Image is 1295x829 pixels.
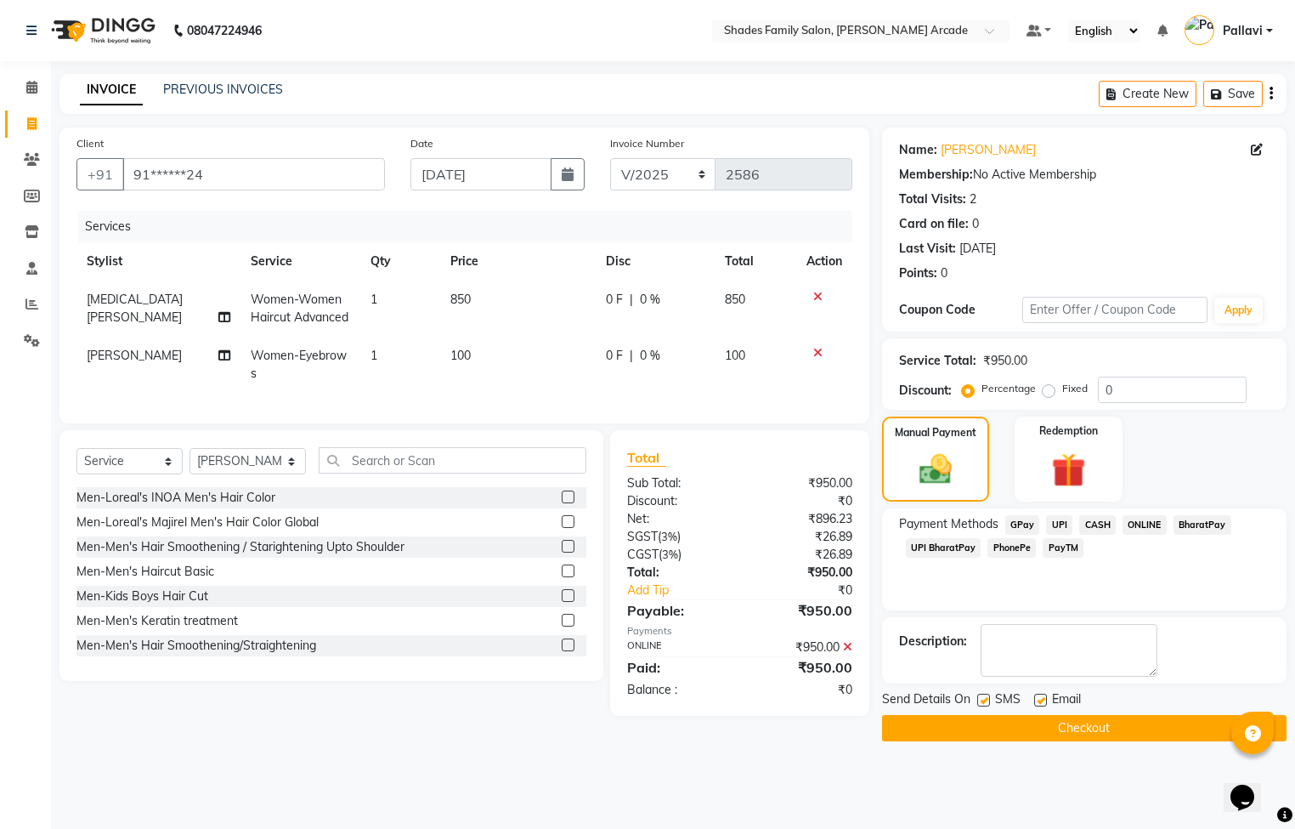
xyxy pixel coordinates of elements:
[1062,381,1088,396] label: Fixed
[899,190,966,208] div: Total Visits:
[606,347,623,365] span: 0 F
[970,190,976,208] div: 2
[906,538,981,558] span: UPI BharatPay
[610,136,684,151] label: Invoice Number
[1005,515,1040,535] span: GPay
[187,7,262,54] b: 08047224946
[899,633,967,650] div: Description:
[76,158,124,190] button: +91
[80,75,143,105] a: INVOICE
[122,158,385,190] input: Search by Name/Mobile/Email/Code
[662,548,678,561] span: 3%
[739,639,864,656] div: ₹950.00
[614,639,739,656] div: ONLINE
[76,514,319,531] div: Men-Loreal's Majirel Men's Hair Color Global
[370,292,377,307] span: 1
[627,449,666,467] span: Total
[739,600,864,621] div: ₹950.00
[796,242,852,281] th: Action
[87,292,183,325] span: [MEDICAL_DATA][PERSON_NAME]
[596,242,715,281] th: Disc
[715,242,795,281] th: Total
[1079,515,1116,535] span: CASH
[1041,449,1096,491] img: _gift.svg
[78,211,865,242] div: Services
[640,291,660,309] span: 0 %
[983,352,1027,370] div: ₹950.00
[614,564,739,582] div: Total:
[627,547,659,562] span: CGST
[1123,515,1167,535] span: ONLINE
[614,492,739,510] div: Discount:
[606,291,623,309] span: 0 F
[76,538,404,556] div: Men-Men's Hair Smoothening / Starightening Upto Shoulder
[627,624,852,639] div: Payments
[450,348,471,363] span: 100
[1203,81,1263,107] button: Save
[761,582,865,599] div: ₹0
[1185,15,1214,45] img: Pallavi
[630,347,633,365] span: |
[899,166,1270,184] div: No Active Membership
[76,637,316,655] div: Men-Men's Hair Smoothening/Straightening
[899,264,937,282] div: Points:
[76,136,104,151] label: Client
[899,166,973,184] div: Membership:
[972,215,979,233] div: 0
[739,492,864,510] div: ₹0
[76,242,240,281] th: Stylist
[899,515,998,533] span: Payment Methods
[882,690,970,712] span: Send Details On
[899,141,937,159] div: Name:
[739,510,864,528] div: ₹896.23
[614,582,761,599] a: Add Tip
[240,242,360,281] th: Service
[941,141,1036,159] a: [PERSON_NAME]
[1043,538,1083,558] span: PayTM
[739,681,864,699] div: ₹0
[319,447,586,474] input: Search or Scan
[739,528,864,546] div: ₹26.89
[76,588,208,605] div: Men-Kids Boys Hair Cut
[661,530,677,543] span: 3%
[882,715,1287,741] button: Checkout
[899,301,1022,319] div: Coupon Code
[627,529,658,544] span: SGST
[87,348,182,363] span: [PERSON_NAME]
[959,240,996,258] div: [DATE]
[1052,690,1081,712] span: Email
[614,474,739,492] div: Sub Total:
[895,425,976,440] label: Manual Payment
[899,215,969,233] div: Card on file:
[76,489,275,507] div: Men-Loreal's INOA Men's Hair Color
[163,82,283,97] a: PREVIOUS INVOICES
[614,510,739,528] div: Net:
[614,600,739,621] div: Payable:
[614,528,739,546] div: ( )
[440,242,597,281] th: Price
[1039,423,1098,439] label: Redemption
[450,292,471,307] span: 850
[739,474,864,492] div: ₹950.00
[630,291,633,309] span: |
[1214,298,1263,323] button: Apply
[899,352,976,370] div: Service Total:
[725,348,745,363] span: 100
[360,242,440,281] th: Qty
[987,538,1036,558] span: PhonePe
[1099,81,1196,107] button: Create New
[739,564,864,582] div: ₹950.00
[1022,297,1207,323] input: Enter Offer / Coupon Code
[370,348,377,363] span: 1
[1223,22,1263,40] span: Pallavi
[640,347,660,365] span: 0 %
[1224,761,1278,812] iframe: chat widget
[614,657,739,678] div: Paid:
[76,563,214,581] div: Men-Men's Haircut Basic
[251,292,348,325] span: Women-Women Haircut Advanced
[995,690,1021,712] span: SMS
[909,451,962,488] img: _cash.svg
[76,612,238,630] div: Men-Men's Keratin treatment
[410,136,433,151] label: Date
[1046,515,1072,535] span: UPI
